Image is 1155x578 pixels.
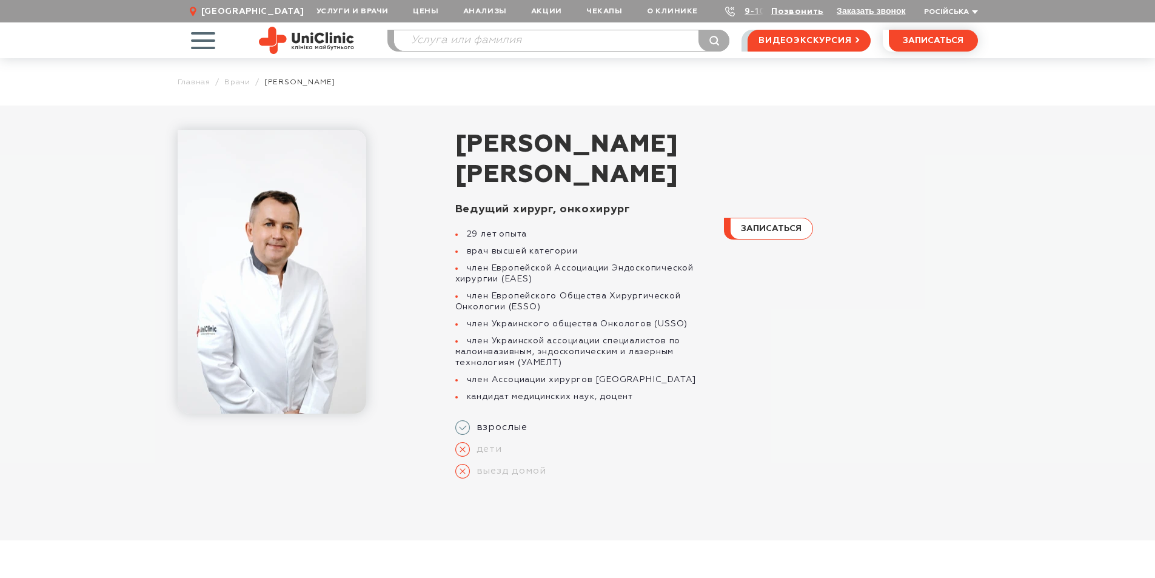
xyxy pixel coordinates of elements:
[455,246,709,257] li: врач высшей категории
[455,229,709,240] li: 29 лет опыта
[178,130,366,414] img: Захарчук Александр Валентинович
[741,224,802,233] span: записаться
[455,335,709,368] li: член Украинской ассоциации специалистов по малоинвазивным, эндоскопическим и лазерным технологиям...
[201,6,304,17] span: [GEOGRAPHIC_DATA]
[224,78,250,87] a: Врачи
[394,30,729,51] input: Услуга или фамилия
[455,391,709,402] li: кандидат медицинских наук, доцент
[771,7,823,16] a: Позвонить
[455,203,709,217] div: Ведущий хирург, онкохирург
[903,36,963,45] span: записаться
[889,30,978,52] button: записаться
[455,318,709,329] li: член Украинского общества Онкологов (USSO)
[724,218,813,240] button: записаться
[924,8,969,16] span: Російська
[748,30,870,52] a: видеоэкскурсия
[837,6,905,16] button: Заказать звонок
[178,78,211,87] a: Главная
[470,443,502,455] span: дети
[921,8,978,17] button: Російська
[455,263,709,284] li: член Европейской Ассоциации Эндоскопической хирургии (EAES)
[455,374,709,385] li: член Ассоциации хирургов [GEOGRAPHIC_DATA]
[758,30,851,51] span: видеоэкскурсия
[745,7,771,16] a: 9-103
[455,130,978,190] h1: [PERSON_NAME]
[455,130,978,160] span: [PERSON_NAME]
[259,27,354,54] img: Site
[264,78,335,87] span: [PERSON_NAME]
[455,291,709,312] li: член Европейского Общества Хирургической Онкологии (ESSO)
[470,422,527,434] span: взрослые
[470,465,546,477] span: выезд домой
